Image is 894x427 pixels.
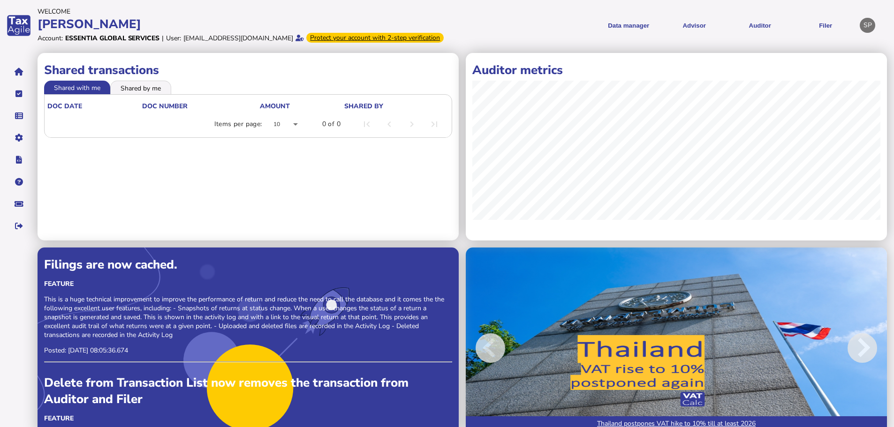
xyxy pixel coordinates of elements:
div: doc date [47,102,82,111]
div: [PERSON_NAME] [38,16,444,32]
button: Data manager [9,106,29,126]
div: Amount [260,102,290,111]
p: This is a huge technical improvement to improve the performance of return and reduce the need to ... [44,295,452,339]
button: Manage settings [9,128,29,148]
menu: navigate products [449,14,856,37]
button: Filer [796,14,855,37]
div: | [162,34,164,43]
button: Help pages [9,172,29,192]
div: Feature [44,279,452,288]
div: Delete from Transaction List now removes the transaction from Auditor and Filer [44,375,452,407]
div: Items per page: [214,120,262,129]
div: Feature [44,414,452,423]
button: Home [9,62,29,82]
button: Shows a dropdown of Data manager options [599,14,658,37]
button: Shows a dropdown of VAT Advisor options [665,14,724,37]
h1: Auditor metrics [472,62,880,78]
button: Tasks [9,84,29,104]
div: doc date [47,102,141,111]
button: Auditor [730,14,789,37]
div: doc number [142,102,259,111]
h1: Shared transactions [44,62,452,78]
div: Essentia Global Services [65,34,159,43]
div: shared by [344,102,383,111]
button: Raise a support ticket [9,194,29,214]
button: Developer hub links [9,150,29,170]
div: Amount [260,102,343,111]
div: From Oct 1, 2025, 2-step verification will be required to login. Set it up now... [306,33,444,43]
li: Shared by me [110,81,171,94]
div: Account: [38,34,63,43]
div: [EMAIL_ADDRESS][DOMAIN_NAME] [183,34,293,43]
i: Email verified [295,35,304,41]
div: shared by [344,102,447,111]
div: Welcome [38,7,444,16]
li: Shared with me [44,81,110,94]
button: Sign out [9,216,29,236]
div: doc number [142,102,188,111]
div: 0 of 0 [322,120,341,129]
p: Posted: [DATE] 08:05:36.674 [44,346,452,355]
div: Filings are now cached. [44,256,452,273]
div: Profile settings [860,18,875,33]
div: User: [166,34,181,43]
